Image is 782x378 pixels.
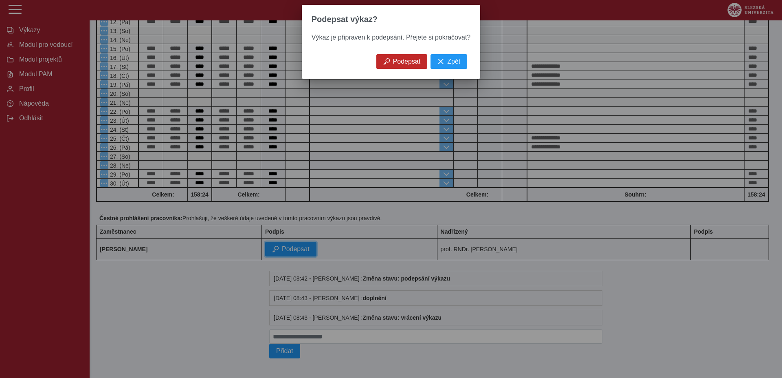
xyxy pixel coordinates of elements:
span: Podepsat výkaz? [312,15,378,24]
span: Podepsat [393,58,421,65]
button: Podepsat [376,54,428,69]
button: Zpět [431,54,467,69]
span: Výkaz je připraven k podepsání. Přejete si pokračovat? [312,34,470,41]
span: Zpět [447,58,460,65]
